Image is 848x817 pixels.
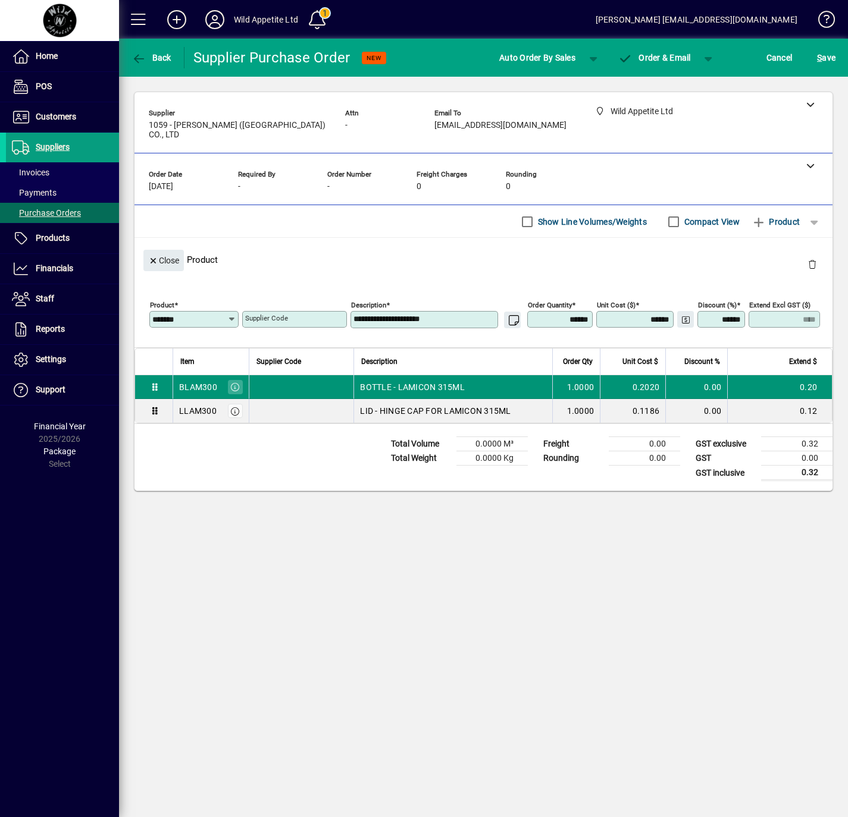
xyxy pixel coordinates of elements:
[6,224,119,253] a: Products
[727,375,832,399] td: 0.20
[417,182,421,191] span: 0
[149,182,173,191] span: [DATE]
[351,301,386,309] mat-label: Description
[12,208,81,218] span: Purchase Orders
[814,47,838,68] button: Save
[665,399,727,423] td: 0.00
[752,212,800,231] span: Product
[6,203,119,223] a: Purchase Orders
[43,447,76,456] span: Package
[6,375,119,405] a: Support
[682,216,740,228] label: Compact View
[12,188,57,197] span: Payments
[552,375,600,399] td: 1.0000
[456,437,528,451] td: 0.0000 M³
[766,48,793,67] span: Cancel
[506,182,511,191] span: 0
[345,121,348,130] span: -
[36,294,54,303] span: Staff
[143,250,184,271] button: Close
[360,405,511,417] span: LID - HINGE CAP FOR LAMICON 315ML
[6,102,119,132] a: Customers
[193,48,351,67] div: Supplier Purchase Order
[6,183,119,203] a: Payments
[361,355,398,368] span: Description
[596,10,797,29] div: [PERSON_NAME] [EMAIL_ADDRESS][DOMAIN_NAME]
[749,301,811,309] mat-label: Extend excl GST ($)
[609,451,680,466] td: 0.00
[245,314,288,322] mat-label: Supplier Code
[612,47,697,68] button: Order & Email
[149,121,327,140] span: 1059 - [PERSON_NAME] ([GEOGRAPHIC_DATA]) CO., LTD
[6,254,119,284] a: Financials
[36,112,76,121] span: Customers
[150,301,174,309] mat-label: Product
[179,405,217,417] div: LLAM300
[158,9,196,30] button: Add
[196,9,234,30] button: Profile
[385,451,456,466] td: Total Weight
[327,182,330,191] span: -
[119,47,184,68] app-page-header-button: Back
[434,121,567,130] span: [EMAIL_ADDRESS][DOMAIN_NAME]
[761,466,833,480] td: 0.32
[6,42,119,71] a: Home
[140,254,187,265] app-page-header-button: Close
[698,301,737,309] mat-label: Discount (%)
[36,263,73,273] span: Financials
[493,47,581,68] button: Auto Order By Sales
[238,182,240,191] span: -
[36,324,65,334] span: Reports
[789,355,817,368] span: Extend $
[600,375,665,399] td: 0.2020
[622,355,658,368] span: Unit Cost $
[552,399,600,423] td: 1.0000
[360,381,465,393] span: BOTTLE - LAMICON 315ML
[129,47,174,68] button: Back
[618,53,691,62] span: Order & Email
[6,162,119,183] a: Invoices
[665,375,727,399] td: 0.00
[677,311,694,328] button: Change Price Levels
[537,451,609,466] td: Rounding
[746,211,806,232] button: Product
[132,53,171,62] span: Back
[234,10,298,29] div: Wild Appetite Ltd
[456,451,528,466] td: 0.0000 Kg
[367,54,381,62] span: NEW
[817,53,822,62] span: S
[36,51,58,61] span: Home
[798,259,827,269] app-page-header-button: Delete
[6,315,119,344] a: Reports
[36,385,65,394] span: Support
[36,233,70,243] span: Products
[563,355,593,368] span: Order Qty
[12,168,49,177] span: Invoices
[727,399,832,423] td: 0.12
[34,422,86,431] span: Financial Year
[179,381,217,393] div: BLAM300
[798,250,827,278] button: Delete
[809,2,833,41] a: Knowledge Base
[499,48,575,67] span: Auto Order By Sales
[256,355,301,368] span: Supplier Code
[148,251,179,271] span: Close
[537,437,609,451] td: Freight
[763,47,796,68] button: Cancel
[36,81,52,91] span: POS
[36,142,70,152] span: Suppliers
[6,284,119,314] a: Staff
[761,451,833,466] td: 0.00
[536,216,647,228] label: Show Line Volumes/Weights
[817,48,836,67] span: ave
[36,354,66,364] span: Settings
[684,355,720,368] span: Discount %
[180,355,195,368] span: Item
[597,301,636,309] mat-label: Unit Cost ($)
[600,399,665,423] td: 0.1186
[385,437,456,451] td: Total Volume
[690,466,761,480] td: GST inclusive
[690,451,761,466] td: GST
[6,72,119,102] a: POS
[6,345,119,375] a: Settings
